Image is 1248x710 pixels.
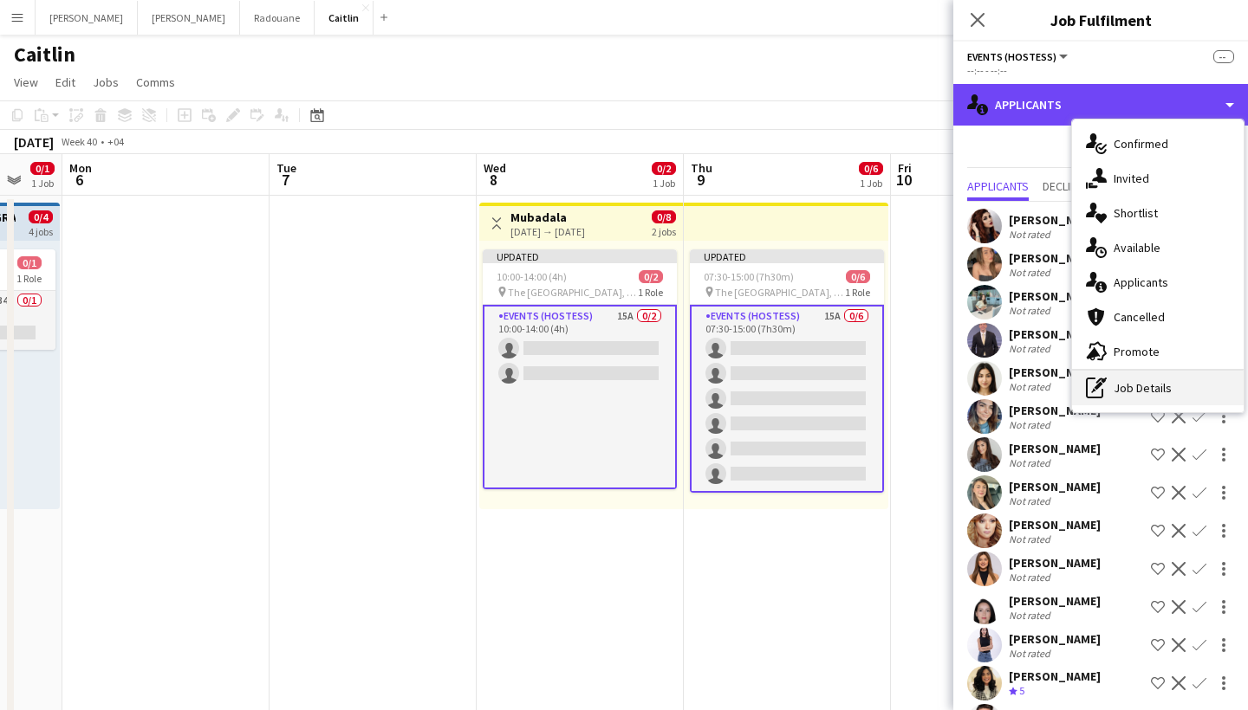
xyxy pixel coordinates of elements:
[967,180,1029,192] span: Applicants
[30,162,55,175] span: 0/1
[691,160,712,176] span: Thu
[14,133,54,151] div: [DATE]
[1019,684,1024,697] span: 5
[1009,532,1054,545] div: Not rated
[953,84,1248,126] div: Applicants
[652,210,676,223] span: 0/8
[1009,609,1054,622] div: Not rated
[1009,342,1054,355] div: Not rated
[1114,274,1168,290] span: Applicants
[129,71,182,94] a: Comms
[240,1,315,35] button: Radouane
[17,256,42,269] span: 0/1
[483,305,677,489] app-card-role: Events (Hostess)15A0/210:00-14:00 (4h)
[7,71,45,94] a: View
[1009,212,1101,228] div: [PERSON_NAME]
[967,64,1234,77] div: --:-- - --:--
[1009,380,1054,393] div: Not rated
[1009,266,1054,279] div: Not rated
[1009,517,1101,532] div: [PERSON_NAME]
[483,249,677,489] app-job-card: Updated10:00-14:00 (4h)0/2 The [GEOGRAPHIC_DATA], [GEOGRAPHIC_DATA]1 RoleEvents (Hostess)15A0/210...
[14,74,38,90] span: View
[895,170,912,190] span: 10
[481,170,506,190] span: 8
[688,170,712,190] span: 9
[690,249,884,493] app-job-card: Updated07:30-15:00 (7h30m)0/6 The [GEOGRAPHIC_DATA], [GEOGRAPHIC_DATA]1 RoleEvents (Hostess)15A0/...
[652,223,676,238] div: 2 jobs
[1009,418,1054,431] div: Not rated
[1009,304,1054,317] div: Not rated
[1009,571,1054,584] div: Not rated
[859,162,883,175] span: 0/6
[274,170,296,190] span: 7
[29,210,53,223] span: 0/4
[1114,136,1168,152] span: Confirmed
[510,225,585,238] div: [DATE] → [DATE]
[484,160,506,176] span: Wed
[497,270,567,283] span: 10:00-14:00 (4h)
[690,249,884,263] div: Updated
[845,286,870,299] span: 1 Role
[1114,309,1165,325] span: Cancelled
[1009,456,1054,469] div: Not rated
[57,135,101,148] span: Week 40
[1009,365,1101,380] div: [PERSON_NAME]
[1009,250,1101,266] div: [PERSON_NAME]
[36,1,138,35] button: [PERSON_NAME]
[86,71,126,94] a: Jobs
[16,272,42,285] span: 1 Role
[1114,344,1160,359] span: Promote
[1009,555,1101,571] div: [PERSON_NAME]
[107,135,124,148] div: +04
[639,270,663,283] span: 0/2
[508,286,638,299] span: The [GEOGRAPHIC_DATA], [GEOGRAPHIC_DATA]
[1009,228,1054,241] div: Not rated
[967,50,1070,63] button: Events (Hostess)
[1009,479,1101,494] div: [PERSON_NAME]
[1009,288,1101,304] div: [PERSON_NAME]
[1114,205,1158,221] span: Shortlist
[93,74,119,90] span: Jobs
[276,160,296,176] span: Tue
[638,286,663,299] span: 1 Role
[1009,403,1101,418] div: [PERSON_NAME]
[967,50,1056,63] span: Events (Hostess)
[1114,171,1149,186] span: Invited
[1009,593,1101,609] div: [PERSON_NAME]
[652,162,676,175] span: 0/2
[653,177,675,190] div: 1 Job
[1009,326,1101,342] div: [PERSON_NAME]
[69,160,92,176] span: Mon
[31,177,54,190] div: 1 Job
[1114,240,1160,255] span: Available
[846,270,870,283] span: 0/6
[483,249,677,263] div: Updated
[1213,50,1234,63] span: --
[510,210,585,225] h3: Mubadala
[1009,441,1101,456] div: [PERSON_NAME]
[690,305,884,493] app-card-role: Events (Hostess)15A0/607:30-15:00 (7h30m)
[14,42,75,68] h1: Caitlin
[1009,668,1101,684] div: [PERSON_NAME]
[67,170,92,190] span: 6
[136,74,175,90] span: Comms
[1043,180,1090,192] span: Declined
[715,286,845,299] span: The [GEOGRAPHIC_DATA], [GEOGRAPHIC_DATA]
[1072,371,1244,405] div: Job Details
[1009,494,1054,507] div: Not rated
[29,223,53,238] div: 4 jobs
[138,1,240,35] button: [PERSON_NAME]
[1009,647,1054,660] div: Not rated
[953,9,1248,31] h3: Job Fulfilment
[49,71,82,94] a: Edit
[315,1,374,35] button: Caitlin
[898,160,912,176] span: Fri
[55,74,75,90] span: Edit
[704,270,794,283] span: 07:30-15:00 (7h30m)
[1009,631,1101,647] div: [PERSON_NAME]
[860,177,882,190] div: 1 Job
